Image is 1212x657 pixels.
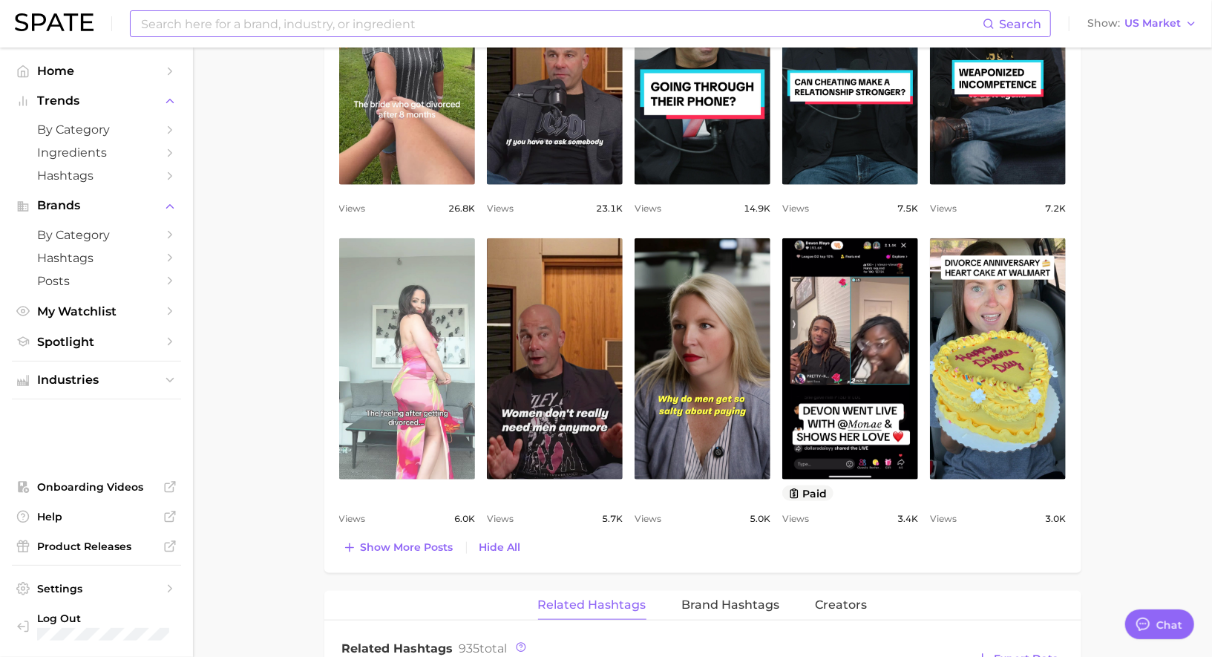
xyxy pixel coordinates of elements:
span: 3.4k [897,510,918,528]
a: Spotlight [12,330,181,353]
span: 26.8k [448,200,475,218]
span: 935 [459,641,480,656]
span: Industries [37,373,156,387]
span: Creators [816,598,868,612]
button: Brands [12,195,181,217]
button: ShowUS Market [1084,14,1201,33]
span: Ingredients [37,146,156,160]
span: Home [37,64,156,78]
button: Industries [12,369,181,391]
a: Log out. Currently logged in with e-mail mathilde@spate.nyc. [12,607,181,645]
span: Product Releases [37,540,156,553]
span: My Watchlist [37,304,156,318]
span: Onboarding Videos [37,480,156,494]
span: Search [999,17,1041,31]
span: 7.5k [897,200,918,218]
span: Show more posts [361,541,453,554]
span: Brands [37,199,156,212]
a: Hashtags [12,246,181,269]
a: by Category [12,223,181,246]
button: Hide All [476,537,525,558]
span: Brand Hashtags [682,598,780,612]
span: by Category [37,122,156,137]
span: 3.0k [1045,510,1066,528]
button: Trends [12,90,181,112]
span: 6.0k [454,510,475,528]
span: by Category [37,228,156,242]
span: Hashtags [37,251,156,265]
span: Views [487,200,514,218]
a: Onboarding Videos [12,476,181,498]
button: paid [782,486,833,501]
span: Views [339,200,366,218]
span: Related Hashtags [342,641,453,656]
span: Help [37,510,156,523]
span: Views [930,510,957,528]
span: US Market [1124,19,1181,27]
span: 23.1k [596,200,623,218]
span: Views [339,510,366,528]
a: Home [12,59,181,82]
a: Help [12,506,181,528]
span: Hashtags [37,169,156,183]
span: Views [635,200,661,218]
span: Views [635,510,661,528]
span: total [459,641,508,656]
span: Posts [37,274,156,288]
span: Trends [37,94,156,108]
span: Settings [37,582,156,595]
span: 5.7k [602,510,623,528]
img: SPATE [15,13,94,31]
a: Product Releases [12,535,181,558]
span: Views [930,200,957,218]
span: Hide All [479,541,521,554]
a: My Watchlist [12,300,181,323]
span: Views [782,200,809,218]
a: Settings [12,578,181,600]
span: Related Hashtags [538,598,646,612]
span: Views [487,510,514,528]
button: Show more posts [339,537,457,558]
span: 14.9k [744,200,770,218]
span: 7.2k [1045,200,1066,218]
span: 5.0k [750,510,770,528]
input: Search here for a brand, industry, or ingredient [140,11,983,36]
a: Posts [12,269,181,292]
span: Views [782,510,809,528]
a: Ingredients [12,141,181,164]
a: Hashtags [12,164,181,187]
span: Spotlight [37,335,156,349]
span: Log Out [37,612,169,625]
span: Show [1087,19,1120,27]
a: by Category [12,118,181,141]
